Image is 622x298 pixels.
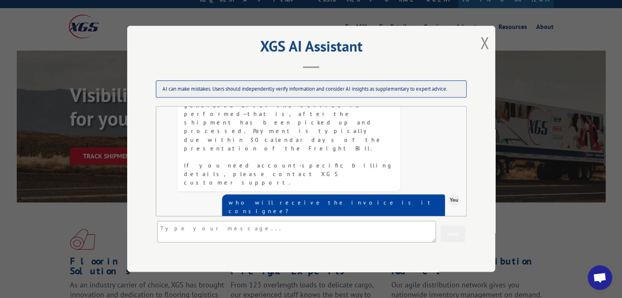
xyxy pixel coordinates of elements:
[156,81,467,98] div: AI can make mistakes. Users should independently verify information and consider AI insights as s...
[229,198,438,216] div: who will receive the invoice is it consignee?
[184,84,394,187] div: The official XGS policy states that the Freight Bill (invoice) is generated after the service is ...
[440,226,465,242] button: Send
[448,194,460,206] div: You
[480,32,489,53] button: Close modal
[148,40,475,56] h2: XGS AI Assistant
[588,265,612,290] div: Open chat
